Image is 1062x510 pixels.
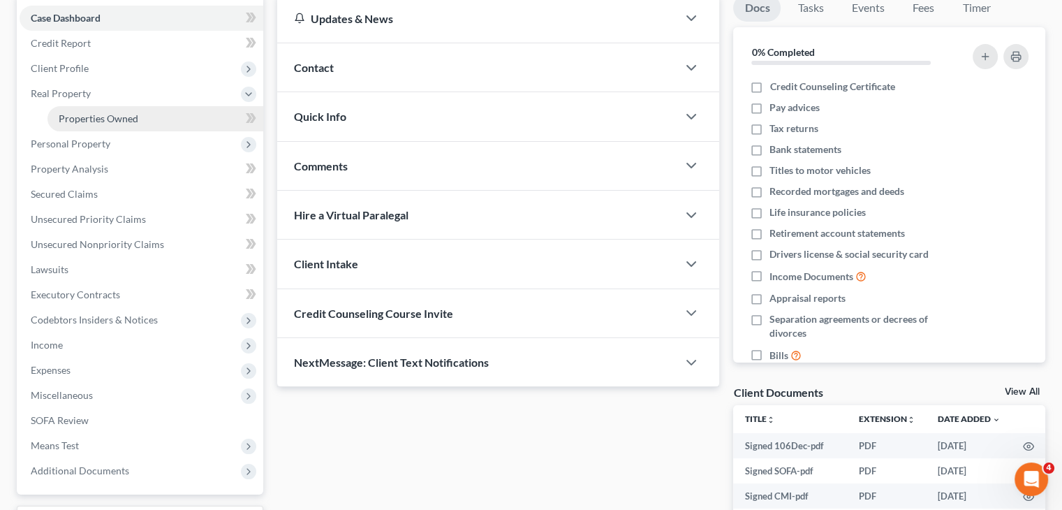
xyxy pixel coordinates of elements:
[927,458,1012,483] td: [DATE]
[927,433,1012,458] td: [DATE]
[20,182,263,207] a: Secured Claims
[20,408,263,433] a: SOFA Review
[769,205,866,219] span: Life insurance policies
[769,80,894,94] span: Credit Counseling Certificate
[751,46,814,58] strong: 0% Completed
[31,188,98,200] span: Secured Claims
[927,483,1012,509] td: [DATE]
[294,257,358,270] span: Client Intake
[59,112,138,124] span: Properties Owned
[907,416,915,424] i: unfold_more
[31,389,93,401] span: Miscellaneous
[20,6,263,31] a: Case Dashboard
[769,270,853,284] span: Income Documents
[20,207,263,232] a: Unsecured Priority Claims
[938,414,1001,424] a: Date Added expand_more
[769,101,820,115] span: Pay advices
[294,11,661,26] div: Updates & News
[20,156,263,182] a: Property Analysis
[848,483,927,509] td: PDF
[31,465,129,476] span: Additional Documents
[20,31,263,56] a: Credit Report
[20,257,263,282] a: Lawsuits
[31,414,89,426] span: SOFA Review
[848,433,927,458] td: PDF
[31,364,71,376] span: Expenses
[31,87,91,99] span: Real Property
[859,414,915,424] a: Extensionunfold_more
[769,163,871,177] span: Titles to motor vehicles
[1043,462,1054,474] span: 4
[31,238,164,250] span: Unsecured Nonpriority Claims
[733,483,848,509] td: Signed CMI-pdf
[294,61,334,74] span: Contact
[31,62,89,74] span: Client Profile
[733,458,848,483] td: Signed SOFA-pdf
[20,232,263,257] a: Unsecured Nonpriority Claims
[31,138,110,150] span: Personal Property
[20,282,263,307] a: Executory Contracts
[769,247,929,261] span: Drivers license & social security card
[31,163,108,175] span: Property Analysis
[769,122,818,136] span: Tax returns
[848,458,927,483] td: PDF
[31,37,91,49] span: Credit Report
[31,12,101,24] span: Case Dashboard
[769,143,841,156] span: Bank statements
[1005,387,1040,397] a: View All
[733,385,823,400] div: Client Documents
[744,414,774,424] a: Titleunfold_more
[769,184,904,198] span: Recorded mortgages and deeds
[769,312,955,340] span: Separation agreements or decrees of divorces
[294,159,348,173] span: Comments
[992,416,1001,424] i: expand_more
[31,439,79,451] span: Means Test
[294,110,346,123] span: Quick Info
[31,263,68,275] span: Lawsuits
[294,356,489,369] span: NextMessage: Client Text Notifications
[31,314,158,326] span: Codebtors Insiders & Notices
[31,339,63,351] span: Income
[766,416,774,424] i: unfold_more
[47,106,263,131] a: Properties Owned
[769,291,846,305] span: Appraisal reports
[31,213,146,225] span: Unsecured Priority Claims
[294,208,408,221] span: Hire a Virtual Paralegal
[769,226,905,240] span: Retirement account statements
[294,307,453,320] span: Credit Counseling Course Invite
[769,349,788,363] span: Bills
[1015,462,1048,496] iframe: Intercom live chat
[31,289,120,300] span: Executory Contracts
[733,433,848,458] td: Signed 106Dec-pdf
